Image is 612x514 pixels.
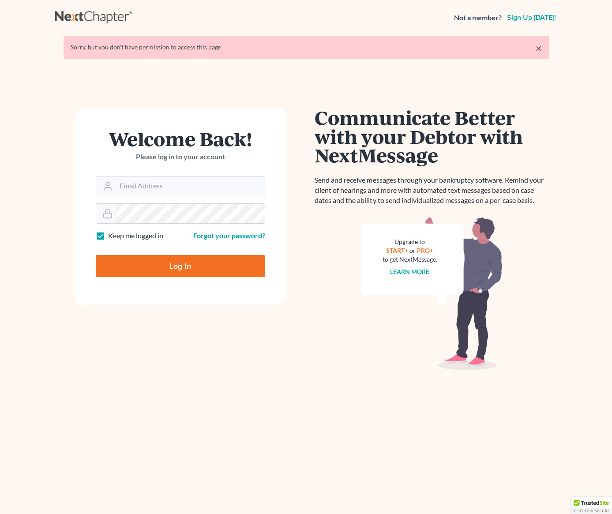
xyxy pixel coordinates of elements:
div: TrustedSite Certified [571,497,612,514]
div: Sorry, but you don't have permission to access this page [71,43,542,52]
h1: Communicate Better with your Debtor with NextMessage [315,108,549,165]
a: PRO+ [417,247,433,254]
div: to get NextMessage. [383,255,437,264]
label: Keep me logged in [108,231,163,241]
a: × [536,43,542,53]
input: Log In [96,255,265,277]
p: Please log in to your account [96,152,265,162]
a: START+ [386,247,408,254]
p: Send and receive messages through your bankruptcy software. Remind your client of hearings and mo... [315,175,549,206]
input: Email Address [116,176,265,196]
a: Forgot your password? [193,231,265,240]
div: Upgrade to [383,237,437,246]
img: nextmessage_bg-59042aed3d76b12b5cd301f8e5b87938c9018125f34e5fa2b7a6b67550977c72.svg [361,216,503,371]
a: Sign up [DATE]! [505,14,558,21]
span: or [409,247,416,254]
strong: Not a member? [454,13,502,23]
h1: Welcome Back! [96,129,265,148]
a: Learn more [390,268,429,275]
